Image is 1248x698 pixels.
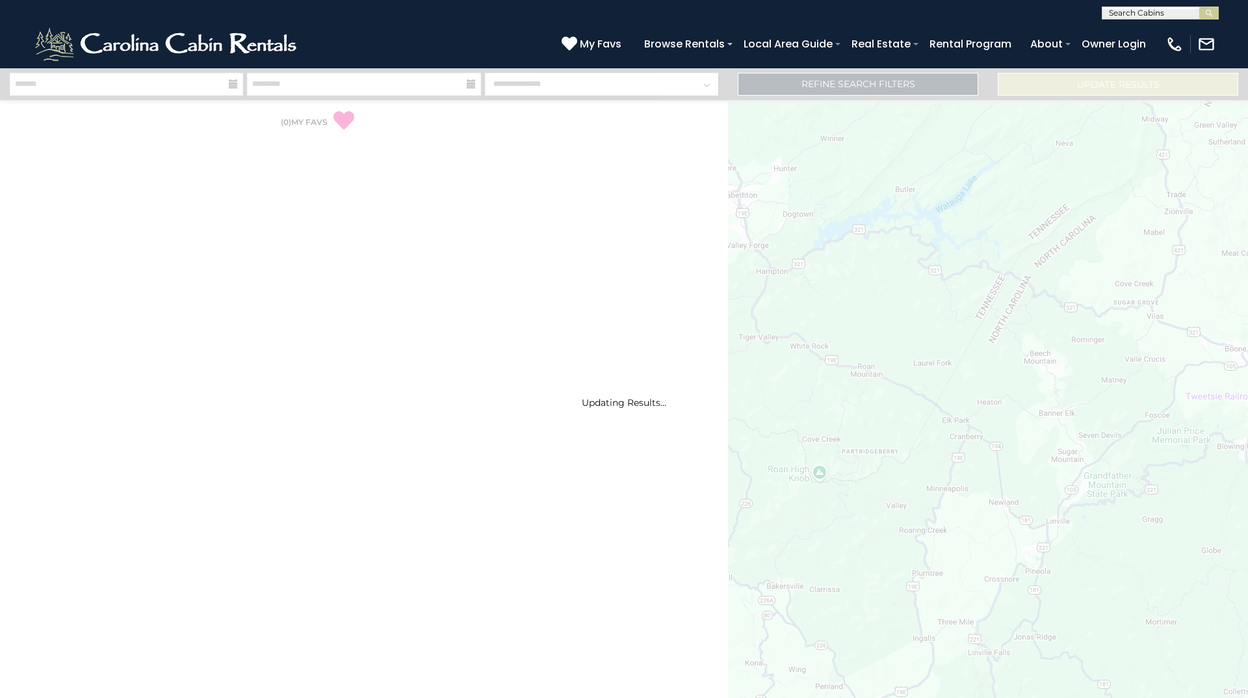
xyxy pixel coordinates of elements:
a: My Favs [562,36,625,53]
a: Local Area Guide [737,33,839,55]
a: Rental Program [923,33,1018,55]
img: mail-regular-white.png [1197,35,1215,53]
a: Owner Login [1075,33,1152,55]
a: Real Estate [845,33,917,55]
a: Browse Rentals [638,33,731,55]
img: White-1-2.png [32,25,302,64]
img: phone-regular-white.png [1165,35,1184,53]
span: My Favs [580,36,621,52]
a: About [1024,33,1069,55]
